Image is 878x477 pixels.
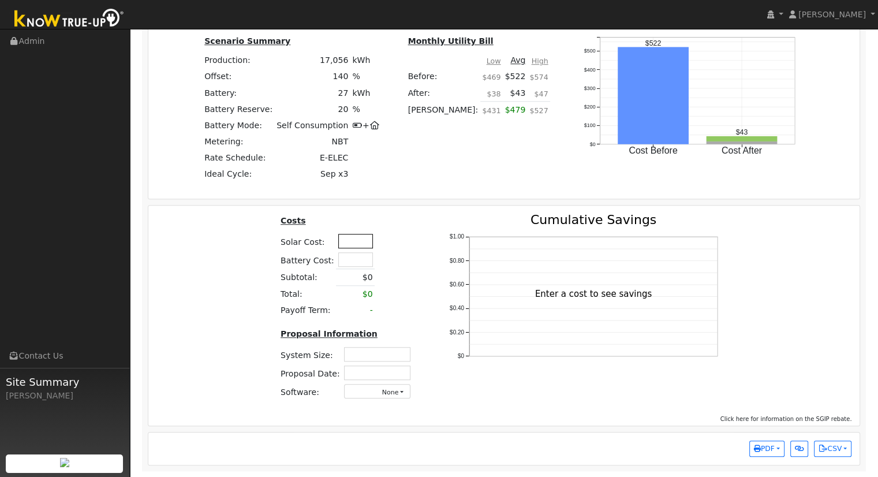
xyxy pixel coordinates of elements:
rect: onclick="" [707,136,778,141]
text: $0 [458,353,465,359]
td: Before: [406,69,480,85]
text: $1.00 [450,233,464,240]
td: Subtotal: [279,269,337,286]
td: + [350,117,382,133]
button: CSV [814,441,851,457]
td: Rate Schedule: [203,150,275,166]
text: Cost After [722,145,763,155]
td: Proposal Date: [279,364,342,382]
td: $38 [480,85,503,102]
u: Proposal Information [281,329,378,338]
td: NBT [275,133,350,150]
td: $479 [503,102,528,125]
text: $200 [584,104,596,110]
td: [PERSON_NAME]: [406,102,480,125]
text: $0.40 [450,305,464,311]
u: Monthly Utility Bill [408,36,494,46]
text: $0.60 [450,281,464,288]
td: $431 [480,102,503,125]
td: $43 [503,85,528,102]
td: Solar Cost: [279,232,337,250]
text: Cumulative Savings [530,213,656,227]
text: $0.80 [450,258,464,264]
div: [PERSON_NAME] [6,390,124,402]
span: PDF [754,445,775,453]
td: Self Consumption [275,117,350,133]
td: $47 [528,85,550,102]
td: Software: [279,382,342,401]
button: None [344,384,410,398]
td: $527 [528,102,550,125]
text: $400 [584,66,596,72]
td: 140 [275,69,350,85]
span: [PERSON_NAME] [798,10,866,19]
text: $0.20 [450,329,464,336]
td: Metering: [203,133,275,150]
u: Costs [281,216,306,225]
text: Cost Before [629,145,678,155]
td: Battery Reserve: [203,101,275,117]
td: % [350,69,382,85]
span: - [370,305,373,315]
text: $522 [645,39,662,47]
td: After: [406,85,480,102]
rect: onclick="" [618,47,689,144]
text: $300 [584,85,596,91]
span: Click here for information on the SGIP rebate. [720,416,852,422]
td: $522 [503,69,528,85]
text: $43 [736,128,748,136]
td: 27 [275,85,350,101]
td: kWh [350,53,382,69]
text: $100 [584,122,596,128]
td: $0 [336,286,375,303]
button: Generate Report Link [790,441,808,457]
td: $0 [336,269,375,286]
td: Production: [203,53,275,69]
td: Battery: [203,85,275,101]
button: PDF [749,441,784,457]
td: Payoff Term: [279,303,337,319]
td: $574 [528,69,550,85]
td: kWh [350,85,382,101]
td: System Size: [279,345,342,364]
u: High [532,57,548,65]
u: Low [487,57,501,65]
text: Enter a cost to see savings [535,288,652,299]
td: 20 [275,101,350,117]
td: Battery Mode: [203,117,275,133]
u: Scenario Summary [204,36,290,46]
td: E-ELEC [275,150,350,166]
td: 17,056 [275,53,350,69]
img: Know True-Up [9,6,130,32]
u: Avg [510,55,525,65]
text: $500 [584,48,596,54]
td: Battery Cost: [279,250,337,269]
td: $469 [480,69,503,85]
rect: onclick="" [707,141,778,144]
td: Ideal Cycle: [203,166,275,182]
span: Sep x3 [320,169,348,178]
td: Offset: [203,69,275,85]
td: % [350,101,382,117]
text: $0 [590,141,596,147]
span: Site Summary [6,374,124,390]
img: retrieve [60,458,69,467]
td: Total: [279,286,337,303]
